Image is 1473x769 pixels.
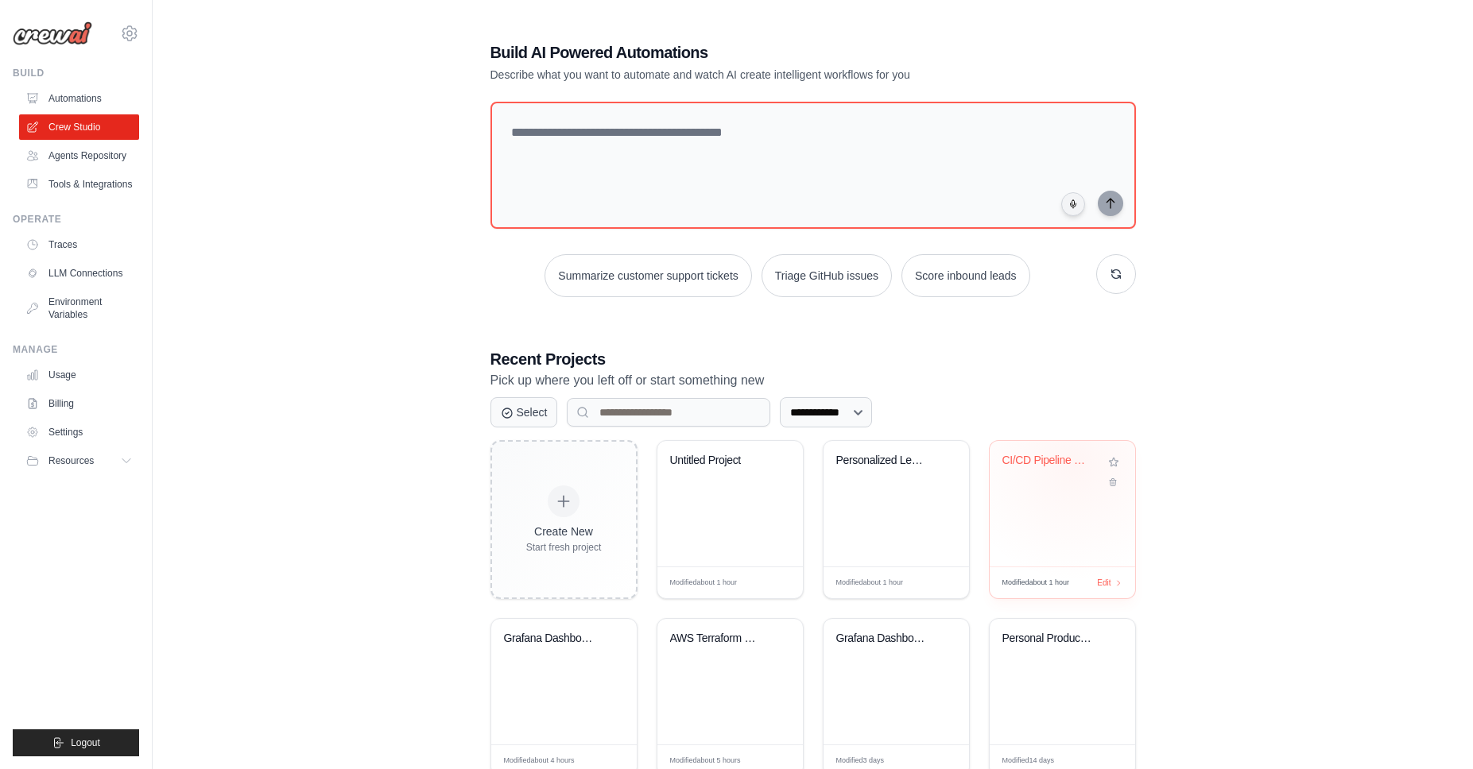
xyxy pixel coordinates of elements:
[13,67,139,79] div: Build
[836,632,932,646] div: Grafana Dashboard Creator from Prometheus
[1002,578,1070,589] span: Modified about 1 hour
[931,577,944,589] span: Edit
[931,755,944,767] span: Edit
[545,254,751,297] button: Summarize customer support tickets
[670,632,766,646] div: AWS Terraform Module Generator
[599,755,612,767] span: Edit
[670,454,766,468] div: Untitled Project
[1097,577,1111,589] span: Edit
[71,736,100,749] span: Logout
[762,254,892,297] button: Triage GitHub issues
[1096,254,1136,294] button: Get new suggestions
[526,541,602,554] div: Start fresh project
[1061,192,1085,216] button: Click to speak your automation idea
[19,448,139,473] button: Resources
[490,41,1025,64] h1: Build AI Powered Automations
[1002,755,1055,767] span: Modified 14 days
[13,213,139,226] div: Operate
[1002,632,1099,646] div: Personal Productivity Hub
[765,577,778,589] span: Edit
[490,348,1136,370] h3: Recent Projects
[19,86,139,111] a: Automations
[490,397,558,427] button: Select
[48,454,94,467] span: Resources
[490,370,1136,391] p: Pick up where you left off or start something new
[504,632,600,646] div: Grafana Dashboard Generator - new
[1097,755,1111,767] span: Edit
[836,755,885,767] span: Modified 3 days
[765,755,778,767] span: Edit
[19,114,139,140] a: Crew Studio
[504,755,575,767] span: Modified about 4 hours
[19,289,139,327] a: Environment Variables
[836,578,904,589] span: Modified about 1 hour
[13,21,92,45] img: Logo
[13,729,139,756] button: Logout
[1002,454,1099,468] div: CI/CD Pipeline Generator
[19,261,139,286] a: LLM Connections
[490,67,1025,83] p: Describe what you want to automate and watch AI create intelligent workflows for you
[1105,474,1122,490] button: Delete project
[1105,454,1122,471] button: Add to favorites
[19,419,139,445] a: Settings
[836,454,932,468] div: Personalized Learning Management System
[19,143,139,168] a: Agents Repository
[526,524,602,539] div: Create New
[670,578,738,589] span: Modified about 1 hour
[19,232,139,257] a: Traces
[901,254,1030,297] button: Score inbound leads
[19,362,139,388] a: Usage
[19,172,139,197] a: Tools & Integrations
[670,755,741,767] span: Modified about 5 hours
[19,391,139,416] a: Billing
[13,343,139,356] div: Manage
